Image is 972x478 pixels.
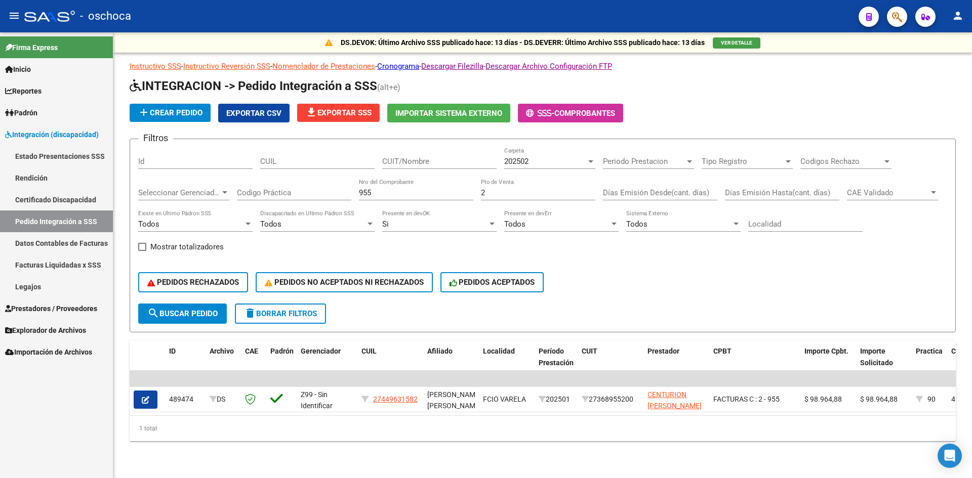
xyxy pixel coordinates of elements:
button: Exportar CSV [218,104,290,122]
span: FCIO VARELA [483,395,526,403]
a: Descargar Archivo Configuración FTP [485,62,612,71]
mat-icon: file_download [305,106,317,118]
button: Borrar Filtros [235,303,326,324]
span: $ 98.964,88 [804,395,842,403]
mat-icon: search [147,307,159,319]
span: Inicio [5,64,31,75]
span: - oschoca [80,5,131,27]
mat-icon: delete [244,307,256,319]
mat-icon: menu [8,10,20,22]
datatable-header-cell: Padrón [266,340,297,385]
datatable-header-cell: Prestador [643,340,709,385]
span: Mostrar totalizadores [150,241,224,253]
span: Codigos Rechazo [800,157,882,166]
datatable-header-cell: CAE [241,340,266,385]
div: FACTURAS C : 2 - 955 [713,394,796,405]
div: 1 total [130,416,956,441]
span: CENTURION [PERSON_NAME] [647,390,702,410]
span: Todos [138,220,159,229]
datatable-header-cell: CUIT [578,340,643,385]
datatable-header-cell: ID [165,340,206,385]
span: Importe Cpbt. [804,347,848,355]
a: Cronograma [377,62,419,71]
datatable-header-cell: Localidad [479,340,535,385]
datatable-header-cell: Importe Cpbt. [800,340,856,385]
span: Prestadores / Proveedores [5,303,97,314]
button: Exportar SSS [297,104,380,122]
datatable-header-cell: Gerenciador [297,340,357,385]
span: 27449631582 [373,395,418,403]
span: INTEGRACION -> Pedido Integración a SSS [130,79,377,93]
a: Instructivo SSS [130,62,181,71]
button: PEDIDOS RECHAZADOS [138,272,248,292]
mat-icon: person [952,10,964,22]
datatable-header-cell: Practica [912,340,947,385]
span: - [526,109,554,118]
span: Crear Pedido [138,108,202,117]
span: Firma Express [5,42,58,53]
span: Importación de Archivos [5,346,92,358]
span: CAE Validado [847,188,929,197]
span: PEDIDOS RECHAZADOS [147,278,239,287]
span: $ 98.964,88 [860,395,898,403]
span: Seleccionar Gerenciador [138,188,220,197]
span: Período Prestación [539,347,574,367]
a: Descargar Filezilla [421,62,483,71]
p: - - - - - [130,61,956,72]
span: PEDIDOS ACEPTADOS [450,278,535,287]
button: VER DETALLE [713,37,760,49]
span: Buscar Pedido [147,309,218,318]
datatable-header-cell: Archivo [206,340,241,385]
span: Gerenciador [301,347,341,355]
span: Todos [626,220,647,229]
a: Nomenclador de Prestaciones [272,62,375,71]
span: Importe Solicitado [860,347,893,367]
span: Z99 - Sin Identificar [301,390,333,410]
span: CAE [245,347,258,355]
span: Padrón [270,347,294,355]
div: 202501 [539,394,574,405]
button: Importar Sistema Externo [387,104,510,122]
span: Archivo [210,347,234,355]
datatable-header-cell: Importe Solicitado [856,340,912,385]
span: 90 [927,395,936,403]
span: Comprobantes [554,109,615,118]
span: Afiliado [427,347,453,355]
span: Todos [260,220,281,229]
span: Periodo Prestacion [603,157,685,166]
span: CPBT [713,347,732,355]
button: -Comprobantes [518,104,623,122]
span: PEDIDOS NO ACEPTADOS NI RECHAZADOS [265,278,424,287]
div: 27368955200 [582,394,639,405]
span: Todos [504,220,525,229]
div: DS [210,394,237,405]
mat-icon: add [138,106,150,118]
datatable-header-cell: Afiliado [423,340,479,385]
div: Open Intercom Messenger [938,444,962,468]
span: ID [169,347,176,355]
span: Importar Sistema Externo [395,109,502,118]
button: Buscar Pedido [138,303,227,324]
span: Si [382,220,389,229]
span: Integración (discapacidad) [5,129,99,140]
span: CUIT [582,347,597,355]
span: Exportar CSV [226,109,281,118]
span: Prestador [647,347,679,355]
span: Padrón [5,107,37,118]
span: CUIL [361,347,377,355]
span: 4 [951,395,955,403]
datatable-header-cell: CPBT [709,340,800,385]
button: Crear Pedido [130,104,211,122]
span: Practica [916,347,943,355]
button: PEDIDOS ACEPTADOS [440,272,544,292]
div: 489474 [169,394,201,405]
span: Tipo Registro [702,157,784,166]
a: Instructivo Reversión SSS [183,62,270,71]
p: DS.DEVOK: Último Archivo SSS publicado hace: 13 días - DS.DEVERR: Último Archivo SSS publicado ha... [341,37,705,48]
button: PEDIDOS NO ACEPTADOS NI RECHAZADOS [256,272,433,292]
span: Exportar SSS [305,108,372,117]
span: VER DETALLE [721,40,752,46]
span: 202502 [504,157,529,166]
span: Reportes [5,85,42,97]
span: Localidad [483,347,515,355]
